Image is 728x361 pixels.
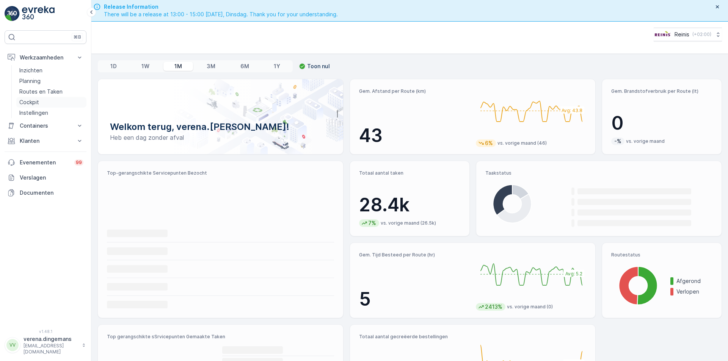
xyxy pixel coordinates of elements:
[676,277,712,285] p: Afgerond
[19,77,41,85] p: Planning
[20,137,71,145] p: Klanten
[5,335,86,355] button: VVverena.dingemans[EMAIL_ADDRESS][DOMAIN_NAME]
[611,88,712,94] p: Gem. Brandstofverbruik per Route (lt)
[16,108,86,118] a: Instellingen
[20,54,71,61] p: Werkzaamheden
[626,138,665,144] p: vs. vorige maand
[676,288,712,295] p: Verlopen
[107,334,334,340] p: Top gerangschikte sSrvicepunten Gemaakte Taken
[24,343,78,355] p: [EMAIL_ADDRESS][DOMAIN_NAME]
[5,329,86,334] span: v 1.48.1
[675,31,689,38] p: Reinis
[16,97,86,108] a: Cockpit
[274,63,280,70] p: 1Y
[110,121,331,133] p: Welkom terug, verena.[PERSON_NAME]!
[110,63,117,70] p: 1D
[16,76,86,86] a: Planning
[20,174,83,181] p: Verslagen
[611,252,712,258] p: Routestatus
[5,50,86,65] button: Werkzaamheden
[5,155,86,170] a: Evenementen99
[484,139,494,147] p: 6%
[20,159,70,166] p: Evenementen
[484,303,503,311] p: 2413%
[20,189,83,197] p: Documenten
[19,98,39,106] p: Cockpit
[19,88,63,95] p: Routes en Taken
[359,194,460,216] p: 28.4k
[611,112,712,134] p: 0
[359,288,470,311] p: 5
[5,118,86,133] button: Containers
[16,86,86,97] a: Routes en Taken
[6,339,19,351] div: VV
[110,133,331,142] p: Heb een dag zonder afval
[22,6,55,21] img: logo_light-DOdMpM7g.png
[107,170,334,176] p: Top-gerangschikte Servicepunten Bezocht
[74,34,81,40] p: ⌘B
[381,220,436,226] p: vs. vorige maand (26.5k)
[207,63,215,70] p: 3M
[5,170,86,185] a: Verslagen
[240,63,249,70] p: 6M
[19,67,42,74] p: Inzichten
[104,3,338,11] span: Release Information
[654,30,672,39] img: Reinis-Logo-Vrijstaand_Tekengebied-1-copy2_aBO4n7j.png
[20,122,71,130] p: Containers
[76,159,82,166] p: 99
[692,31,711,38] p: ( +02:00 )
[485,170,712,176] p: Taakstatus
[497,140,547,146] p: vs. vorige maand (46)
[359,124,470,147] p: 43
[359,170,460,176] p: Totaal aantal taken
[367,219,377,227] p: 7%
[174,63,182,70] p: 1M
[141,63,149,70] p: 1W
[5,133,86,148] button: Klanten
[16,65,86,76] a: Inzichten
[507,304,553,310] p: vs. vorige maand (0)
[104,11,338,18] span: There will be a release at 13:00 - 15:00 [DATE], Dinsdag. Thank you for your understanding.
[5,6,20,21] img: logo
[613,138,622,145] p: -%
[307,63,330,70] p: Toon nul
[654,28,722,41] button: Reinis(+02:00)
[5,185,86,200] a: Documenten
[359,88,470,94] p: Gem. Afstand per Route (km)
[359,334,470,340] p: Totaal aantal gecreëerde bestellingen
[19,109,48,117] p: Instellingen
[359,252,470,258] p: Gem. Tijd Besteed per Route (hr)
[24,335,78,343] p: verena.dingemans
